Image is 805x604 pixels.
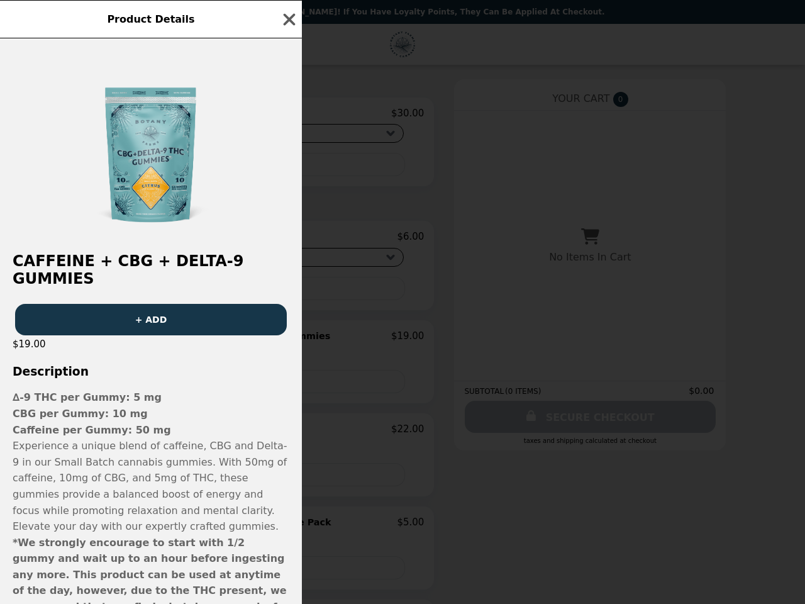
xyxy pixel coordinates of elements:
strong: ∆-9 THC per Gummy: 5 mg [13,391,162,403]
strong: CBG per Gummy: 10 mg [13,408,148,420]
p: Experience a unique blend of caffeine, CBG and Delta-9 in our Small Batch cannabis gummies. With ... [13,438,289,535]
span: Product Details [107,13,194,25]
img: Citrus [57,51,245,240]
button: + ADD [15,304,287,335]
strong: Caffeine per Gummy: 50 mg [13,424,171,436]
